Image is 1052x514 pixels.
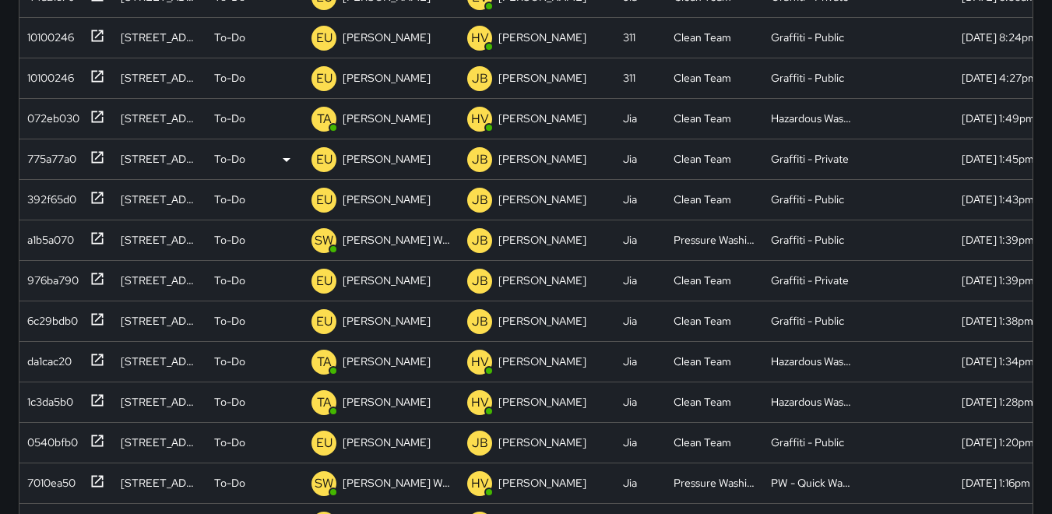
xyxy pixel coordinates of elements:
[472,191,488,209] p: JB
[214,475,245,491] p: To-Do
[316,191,332,209] p: EU
[771,111,853,126] div: Hazardous Waste
[21,23,74,45] div: 10100246
[623,394,637,410] div: Jia
[343,192,431,207] p: [PERSON_NAME]
[472,272,488,290] p: JB
[771,475,853,491] div: PW - Quick Wash
[315,231,333,250] p: SW
[623,30,635,45] div: 311
[343,30,431,45] p: [PERSON_NAME]
[771,313,844,329] div: Graffiti - Public
[623,70,635,86] div: 311
[343,394,431,410] p: [PERSON_NAME]
[214,192,245,207] p: To-Do
[21,185,76,207] div: 392f65d0
[498,354,586,369] p: [PERSON_NAME]
[471,353,489,371] p: HV
[343,232,452,248] p: [PERSON_NAME] Weekly
[674,70,731,86] div: Clean Team
[498,151,586,167] p: [PERSON_NAME]
[21,307,78,329] div: 6c29bdb0
[315,474,333,493] p: SW
[317,393,332,412] p: TA
[21,104,79,126] div: 072eb030
[316,272,332,290] p: EU
[498,192,586,207] p: [PERSON_NAME]
[498,111,586,126] p: [PERSON_NAME]
[771,192,844,207] div: Graffiti - Public
[498,394,586,410] p: [PERSON_NAME]
[498,273,586,288] p: [PERSON_NAME]
[674,30,731,45] div: Clean Team
[771,394,853,410] div: Hazardous Waste
[771,354,853,369] div: Hazardous Waste
[674,151,731,167] div: Clean Team
[214,70,245,86] p: To-Do
[623,151,637,167] div: Jia
[21,145,76,167] div: 775a77a0
[343,435,431,450] p: [PERSON_NAME]
[21,388,73,410] div: 1c3da5b0
[316,69,332,88] p: EU
[498,70,586,86] p: [PERSON_NAME]
[623,232,637,248] div: Jia
[214,354,245,369] p: To-Do
[674,475,755,491] div: Pressure Washing
[214,394,245,410] p: To-Do
[472,312,488,331] p: JB
[316,434,332,452] p: EU
[674,435,731,450] div: Clean Team
[472,69,488,88] p: JB
[21,347,72,369] div: da1cac20
[771,232,844,248] div: Graffiti - Public
[471,110,489,128] p: HV
[674,192,731,207] div: Clean Team
[343,354,431,369] p: [PERSON_NAME]
[214,435,245,450] p: To-Do
[121,273,199,288] div: 261 6th Street
[471,474,489,493] p: HV
[121,313,199,329] div: 241 6th Street
[623,475,637,491] div: Jia
[214,151,245,167] p: To-Do
[214,273,245,288] p: To-Do
[771,151,849,167] div: Graffiti - Private
[121,232,199,248] div: 261 6th Street
[343,273,431,288] p: [PERSON_NAME]
[674,313,731,329] div: Clean Team
[623,435,637,450] div: Jia
[674,111,731,126] div: Clean Team
[343,111,431,126] p: [PERSON_NAME]
[316,312,332,331] p: EU
[343,151,431,167] p: [PERSON_NAME]
[214,30,245,45] p: To-Do
[214,111,245,126] p: To-Do
[21,266,79,288] div: 976ba790
[498,313,586,329] p: [PERSON_NAME]
[316,29,332,48] p: EU
[343,70,431,86] p: [PERSON_NAME]
[121,475,199,491] div: 1185 Market Street
[471,393,489,412] p: HV
[214,313,245,329] p: To-Do
[771,70,844,86] div: Graffiti - Public
[21,226,74,248] div: a1b5a070
[771,30,844,45] div: Graffiti - Public
[674,394,731,410] div: Clean Team
[623,273,637,288] div: Jia
[498,435,586,450] p: [PERSON_NAME]
[498,232,586,248] p: [PERSON_NAME]
[472,150,488,169] p: JB
[121,70,199,86] div: 1198 Mission Street
[21,469,76,491] div: 7010ea50
[498,475,586,491] p: [PERSON_NAME]
[771,273,849,288] div: Graffiti - Private
[771,435,844,450] div: Graffiti - Public
[121,435,199,450] div: 181 6th Street
[674,273,731,288] div: Clean Team
[623,192,637,207] div: Jia
[121,111,199,126] div: 224 6th Street
[21,428,78,450] div: 0540bfb0
[121,354,199,369] div: 200 6th Street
